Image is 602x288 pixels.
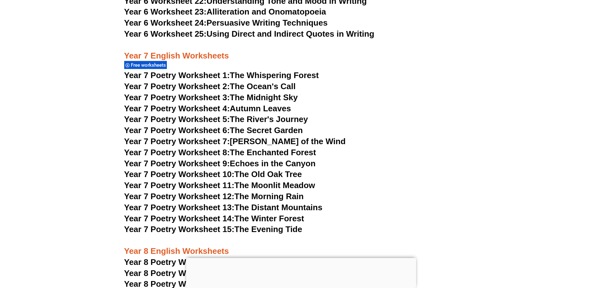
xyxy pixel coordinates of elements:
[124,214,234,223] span: Year 7 Poetry Worksheet 14:
[124,82,296,91] a: Year 7 Poetry Worksheet 2:The Ocean's Call
[186,258,416,286] iframe: Advertisement
[124,224,302,234] a: Year 7 Poetry Worksheet 15:The Evening Tide
[124,114,230,124] span: Year 7 Poetry Worksheet 5:
[124,137,230,146] span: Year 7 Poetry Worksheet 7:
[124,18,328,28] a: Year 6 Worksheet 24:Persuasive Writing Techniques
[124,181,315,190] a: Year 7 Poetry Worksheet 11:The Moonlit Meadow
[124,214,304,223] a: Year 7 Poetry Worksheet 14:The Winter Forest
[124,268,350,278] a: Year 8 Poetry Worksheet 2:Echoes of the Forgotten Shore
[124,126,230,135] span: Year 7 Poetry Worksheet 6:
[124,7,326,16] a: Year 6 Worksheet 23:Alliteration and Onomatopoeia
[124,29,207,39] span: Year 6 Worksheet 25:
[124,203,234,212] span: Year 7 Poetry Worksheet 13:
[124,224,234,234] span: Year 7 Poetry Worksheet 15:
[124,70,319,80] a: Year 7 Poetry Worksheet 1:The Whispering Forest
[497,217,602,288] iframe: Chat Widget
[124,93,298,102] a: Year 7 Poetry Worksheet 3:The Midnight Sky
[124,257,347,267] a: Year 8 Poetry Worksheet 1:Whispers of the Autumn Wind
[124,192,304,201] a: Year 7 Poetry Worksheet 12:The Morning Rain
[124,268,230,278] span: Year 8 Poetry Worksheet 2:
[124,61,167,69] div: Free worksheets
[124,114,308,124] a: Year 7 Poetry Worksheet 5:The River's Journey
[124,159,230,168] span: Year 7 Poetry Worksheet 9:
[131,62,168,68] span: Free worksheets
[124,169,302,179] a: Year 7 Poetry Worksheet 10:The Old Oak Tree
[124,104,230,113] span: Year 7 Poetry Worksheet 4:
[124,159,316,168] a: Year 7 Poetry Worksheet 9:Echoes in the Canyon
[124,192,234,201] span: Year 7 Poetry Worksheet 12:
[124,7,207,16] span: Year 6 Worksheet 23:
[124,235,478,257] h3: Year 8 English Worksheets
[124,203,323,212] a: Year 7 Poetry Worksheet 13:The Distant Mountains
[124,104,291,113] a: Year 7 Poetry Worksheet 4:Autumn Leaves
[124,137,346,146] a: Year 7 Poetry Worksheet 7:[PERSON_NAME] of the Wind
[124,93,230,102] span: Year 7 Poetry Worksheet 3:
[124,169,234,179] span: Year 7 Poetry Worksheet 10:
[124,148,230,157] span: Year 7 Poetry Worksheet 8:
[124,181,234,190] span: Year 7 Poetry Worksheet 11:
[124,148,316,157] a: Year 7 Poetry Worksheet 8:The Enchanted Forest
[124,29,374,39] a: Year 6 Worksheet 25:Using Direct and Indirect Quotes in Writing
[124,257,230,267] span: Year 8 Poetry Worksheet 1:
[124,126,303,135] a: Year 7 Poetry Worksheet 6:The Secret Garden
[124,70,230,80] span: Year 7 Poetry Worksheet 1:
[124,18,207,28] span: Year 6 Worksheet 24:
[124,82,230,91] span: Year 7 Poetry Worksheet 2:
[124,40,478,61] h3: Year 7 English Worksheets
